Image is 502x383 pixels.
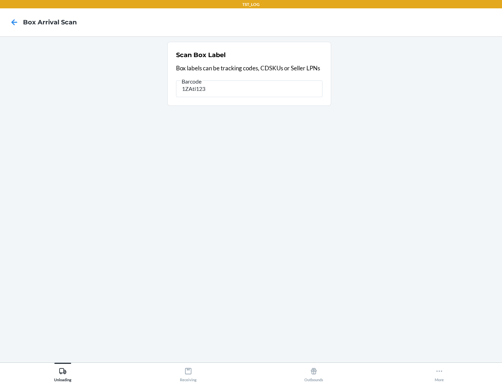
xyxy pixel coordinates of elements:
[251,363,376,382] button: Outbounds
[23,18,77,27] h4: Box Arrival Scan
[54,365,71,382] div: Unloading
[304,365,323,382] div: Outbounds
[176,80,322,97] input: Barcode
[376,363,502,382] button: More
[242,1,260,8] p: TST_LOG
[176,50,226,60] h2: Scan Box Label
[435,365,444,382] div: More
[125,363,251,382] button: Receiving
[180,365,197,382] div: Receiving
[176,64,322,73] p: Box labels can be tracking codes, CDSKUs or Seller LPNs
[181,78,203,85] span: Barcode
